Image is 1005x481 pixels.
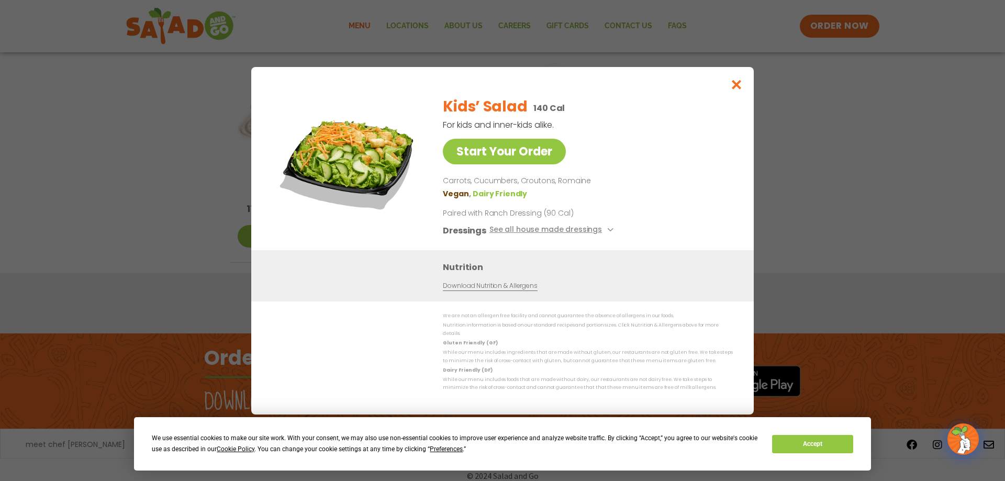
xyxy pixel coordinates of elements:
[720,67,754,102] button: Close modal
[443,281,537,290] a: Download Nutrition & Allergens
[275,88,421,234] img: Featured product photo for Kids’ Salad
[443,118,678,131] p: For kids and inner-kids alike.
[443,312,733,320] p: We are not an allergen free facility and cannot guarantee the absence of allergens in our foods.
[443,340,497,346] strong: Gluten Friendly (GF)
[443,223,486,237] h3: Dressings
[152,433,760,455] div: We use essential cookies to make our site work. With your consent, we may also use non-essential ...
[443,207,636,218] p: Paired with Ranch Dressing (90 Cal)
[772,435,853,453] button: Accept
[443,139,566,164] a: Start Your Order
[134,417,871,471] div: Cookie Consent Prompt
[443,349,733,365] p: While our menu includes ingredients that are made without gluten, our restaurants are not gluten ...
[443,321,733,338] p: Nutrition information is based on our standard recipes and portion sizes. Click Nutrition & Aller...
[473,188,529,199] li: Dairy Friendly
[217,445,254,453] span: Cookie Policy
[489,223,617,237] button: See all house made dressings
[533,102,565,115] p: 140 Cal
[443,175,729,187] p: Carrots, Cucumbers, Croutons, Romaine
[948,424,978,454] img: wpChatIcon
[443,96,527,118] h2: Kids’ Salad
[443,188,473,199] li: Vegan
[443,376,733,392] p: While our menu includes foods that are made without dairy, our restaurants are not dairy free. We...
[443,260,738,273] h3: Nutrition
[443,366,492,373] strong: Dairy Friendly (DF)
[430,445,463,453] span: Preferences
